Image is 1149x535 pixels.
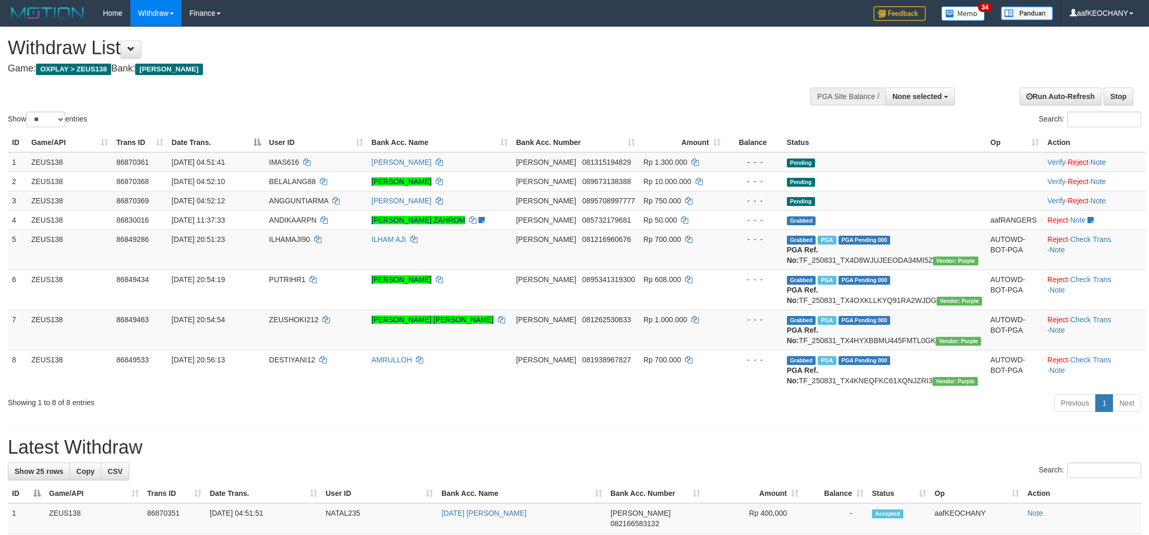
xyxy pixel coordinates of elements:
[1047,235,1068,244] a: Reject
[372,197,432,205] a: [PERSON_NAME]
[787,326,818,345] b: PGA Ref. No:
[107,467,123,476] span: CSV
[27,310,112,350] td: ZEUS138
[116,158,149,166] span: 86870361
[172,275,225,284] span: [DATE] 20:54:19
[27,152,112,172] td: ZEUS138
[516,158,576,166] span: [PERSON_NAME]
[892,92,942,101] span: None selected
[787,246,818,264] b: PGA Ref. No:
[1104,88,1133,105] a: Stop
[643,177,691,186] span: Rp 10.000.000
[1043,133,1146,152] th: Action
[27,229,112,270] td: ZEUS138
[27,350,112,390] td: ZEUS138
[803,503,868,533] td: -
[818,276,836,285] span: Marked by aafRornrotha
[1070,315,1111,324] a: Check Trans
[1047,315,1068,324] a: Reject
[143,503,206,533] td: 86870351
[1054,394,1096,412] a: Previous
[269,315,319,324] span: ZEUSHOKI212
[1091,197,1106,205] a: Note
[1039,112,1141,127] label: Search:
[582,275,635,284] span: Copy 0895341319300 to clipboard
[839,276,891,285] span: PGA Pending
[8,484,45,503] th: ID: activate to sort column descending
[1049,286,1065,294] a: Note
[933,257,978,265] span: Vendor URL: https://trx4.1velocity.biz
[321,503,437,533] td: NATAL235
[1049,246,1065,254] a: Note
[1047,197,1066,205] a: Verify
[516,216,576,224] span: [PERSON_NAME]
[783,270,986,310] td: TF_250831_TX4OXKLLKYQ91RA2WJDG
[611,519,659,528] span: Copy 082166583132 to clipboard
[45,484,143,503] th: Game/API: activate to sort column ascending
[116,356,149,364] span: 86849533
[372,356,412,364] a: AMRULLOH
[930,484,1023,503] th: Op: activate to sort column ascending
[1067,463,1141,478] input: Search:
[643,235,681,244] span: Rp 700.000
[172,235,225,244] span: [DATE] 20:51:23
[643,315,687,324] span: Rp 1.000.000
[729,355,779,365] div: - - -
[1070,356,1111,364] a: Check Trans
[1068,197,1088,205] a: Reject
[437,484,606,503] th: Bank Acc. Name: activate to sort column ascending
[172,315,225,324] span: [DATE] 20:54:54
[8,172,27,191] td: 2
[516,315,576,324] span: [PERSON_NAME]
[787,276,816,285] span: Grabbed
[8,350,27,390] td: 8
[643,275,681,284] span: Rp 608.000
[787,216,816,225] span: Grabbed
[269,216,317,224] span: ANDIKAARPN
[116,216,149,224] span: 86830016
[116,315,149,324] span: 86849463
[172,356,225,364] span: [DATE] 20:56:13
[8,133,27,152] th: ID
[704,503,803,533] td: Rp 400,000
[1068,177,1088,186] a: Reject
[172,158,225,166] span: [DATE] 04:51:41
[167,133,265,152] th: Date Trans.: activate to sort column descending
[1070,216,1086,224] a: Note
[516,197,576,205] span: [PERSON_NAME]
[1047,216,1068,224] a: Reject
[269,275,306,284] span: PUTRIHR1
[582,197,635,205] span: Copy 0895708997777 to clipboard
[1043,152,1146,172] td: · ·
[8,437,1141,458] h1: Latest Withdraw
[372,158,432,166] a: [PERSON_NAME]
[1001,6,1053,20] img: panduan.png
[8,210,27,229] td: 4
[372,216,465,224] a: [PERSON_NAME] ZAHROM
[582,216,631,224] span: Copy 085732179681 to clipboard
[643,197,681,205] span: Rp 750.000
[810,88,885,105] div: PGA Site Balance /
[1067,112,1141,127] input: Search:
[372,177,432,186] a: [PERSON_NAME]
[172,197,225,205] span: [DATE] 04:52:12
[787,286,818,305] b: PGA Ref. No:
[172,216,225,224] span: [DATE] 11:37:33
[787,316,816,325] span: Grabbed
[321,484,437,503] th: User ID: activate to sort column ascending
[986,310,1043,350] td: AUTOWD-BOT-PGA
[941,6,985,21] img: Button%20Memo.svg
[269,356,315,364] span: DESTIYANI12
[143,484,206,503] th: Trans ID: activate to sort column ascending
[725,133,783,152] th: Balance
[512,133,639,152] th: Bank Acc. Number: activate to sort column ascending
[986,133,1043,152] th: Op: activate to sort column ascending
[1091,158,1106,166] a: Note
[582,356,631,364] span: Copy 081938967827 to clipboard
[937,297,982,306] span: Vendor URL: https://trx4.1velocity.biz
[516,356,576,364] span: [PERSON_NAME]
[372,315,494,324] a: [PERSON_NAME] [PERSON_NAME]
[783,310,986,350] td: TF_250831_TX4HYXBBMU445FMTL0GK
[1112,394,1141,412] a: Next
[8,152,27,172] td: 1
